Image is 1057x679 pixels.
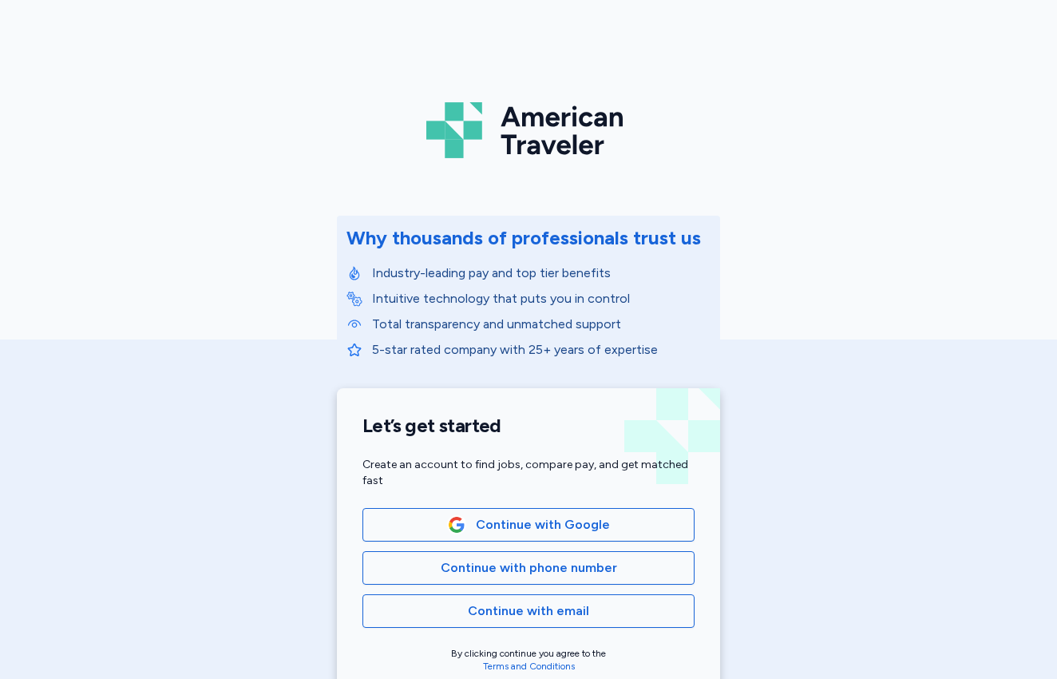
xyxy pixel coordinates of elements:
button: Continue with phone number [362,551,695,585]
a: Terms and Conditions [483,661,575,672]
img: Google Logo [448,516,465,534]
button: Google LogoContinue with Google [362,508,695,542]
div: Create an account to find jobs, compare pay, and get matched fast [362,457,695,489]
span: Continue with email [468,602,589,621]
p: Intuitive technology that puts you in control [372,289,711,308]
img: Logo [426,96,631,165]
button: Continue with email [362,594,695,628]
p: Total transparency and unmatched support [372,315,711,334]
p: 5-star rated company with 25+ years of expertise [372,340,711,359]
span: Continue with phone number [441,558,617,578]
div: By clicking continue you agree to the [362,647,695,673]
p: Industry-leading pay and top tier benefits [372,264,711,283]
h1: Let’s get started [362,414,695,438]
div: Why thousands of professionals trust us [346,225,701,251]
span: Continue with Google [476,515,610,534]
